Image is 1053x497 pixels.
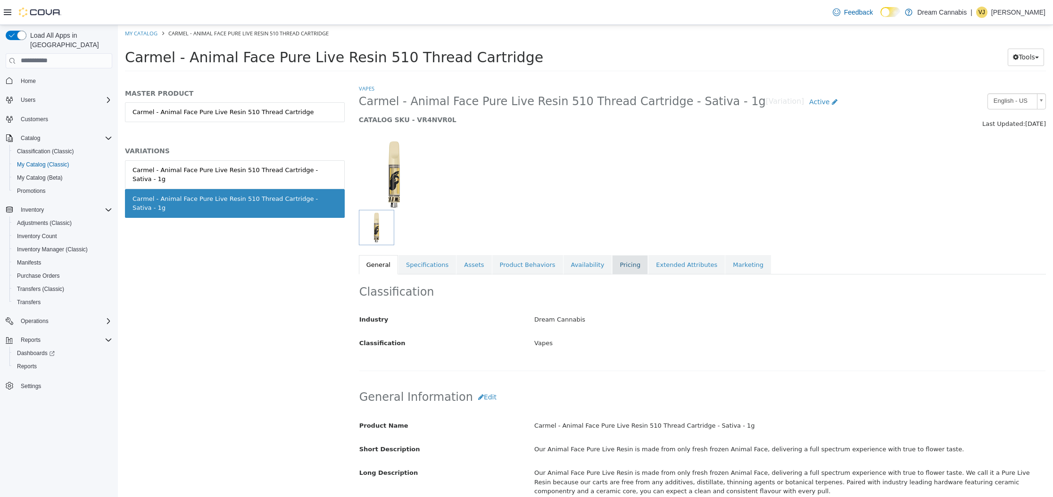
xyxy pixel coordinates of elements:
a: Promotions [13,185,50,197]
a: Product Behaviors [374,230,445,250]
span: Transfers (Classic) [13,283,112,295]
span: Carmel - Animal Face Pure Live Resin 510 Thread Cartridge - Sativa - 1g [241,69,648,84]
span: Inventory [17,204,112,215]
span: Adjustments (Classic) [13,217,112,229]
span: Active [691,73,712,81]
span: Manifests [13,257,112,268]
a: Reports [13,361,41,372]
span: Reports [21,336,41,344]
span: Adjustments (Classic) [17,219,72,227]
a: Extended Attributes [531,230,607,250]
img: Cova [19,8,61,17]
button: Transfers [9,296,116,309]
span: Long Description [241,444,300,451]
span: Promotions [13,185,112,197]
img: 150 [241,114,312,185]
a: English - US [870,68,928,84]
span: Carmel - Animal Face Pure Live Resin 510 Thread Cartridge [50,5,211,12]
a: My Catalog (Classic) [13,159,73,170]
span: Dashboards [13,348,112,359]
span: Home [17,75,112,87]
a: Classification (Classic) [13,146,78,157]
button: My Catalog (Classic) [9,158,116,171]
button: Inventory Count [9,230,116,243]
span: Catalog [17,133,112,144]
span: Settings [17,380,112,391]
a: Assets [339,230,373,250]
span: Reports [17,334,112,346]
button: Tools [890,24,926,41]
a: My Catalog [7,5,40,12]
span: Transfers [17,298,41,306]
a: Dashboards [9,347,116,360]
span: Operations [17,315,112,327]
button: Operations [17,315,52,327]
button: My Catalog (Beta) [9,171,116,184]
span: Operations [21,317,49,325]
h2: General Information [241,364,928,381]
span: Users [21,96,35,104]
button: Purchase Orders [9,269,116,282]
a: Dashboards [13,348,58,359]
div: Vincent Jabara [976,7,987,18]
button: Operations [2,315,116,328]
p: | [970,7,972,18]
span: My Catalog (Beta) [17,174,63,182]
h5: MASTER PRODUCT [7,64,227,73]
div: Dream Cannabis [409,287,935,303]
button: Settings [2,379,116,392]
a: Pricing [494,230,530,250]
span: Dashboards [17,349,55,357]
button: Inventory [17,204,48,215]
span: Users [17,94,112,106]
span: Inventory Manager (Classic) [17,246,88,253]
a: My Catalog (Beta) [13,172,66,183]
a: General [241,230,280,250]
button: Inventory [2,203,116,216]
a: Transfers (Classic) [13,283,68,295]
a: Inventory Manager (Classic) [13,244,91,255]
span: My Catalog (Classic) [13,159,112,170]
div: Our Animal Face Pure Live Resin is made from only fresh frozen Animal Face, delivering a full spe... [409,440,935,474]
span: Purchase Orders [17,272,60,280]
span: My Catalog (Classic) [17,161,69,168]
span: Product Name [241,397,290,404]
nav: Complex example [6,70,112,417]
span: Classification (Classic) [17,148,74,155]
span: Reports [17,363,37,370]
span: Customers [17,113,112,125]
button: Catalog [17,133,44,144]
a: Home [17,75,40,87]
p: Dream Cannabis [917,7,967,18]
span: Transfers [13,297,112,308]
a: Settings [17,381,45,392]
a: Vapes [241,60,257,67]
button: Adjustments (Classic) [9,216,116,230]
span: Manifests [17,259,41,266]
a: Customers [17,114,52,125]
button: Classification (Classic) [9,145,116,158]
span: Settings [21,382,41,390]
span: Last Updated: [864,95,907,102]
a: Carmel - Animal Face Pure Live Resin 510 Thread Cartridge [7,77,227,97]
button: Reports [2,333,116,347]
div: Our Animal Face Pure Live Resin is made from only fresh frozen Animal Face, delivering a full spe... [409,416,935,433]
span: Transfers (Classic) [17,285,64,293]
span: Short Description [241,421,302,428]
button: Manifests [9,256,116,269]
button: Users [2,93,116,107]
span: Customers [21,116,48,123]
button: Reports [17,334,44,346]
button: Reports [9,360,116,373]
small: [Variation] [648,73,686,81]
span: Industry [241,291,271,298]
span: Purchase Orders [13,270,112,282]
button: Catalog [2,132,116,145]
h5: CATALOG SKU - VR4NVR0L [241,91,753,99]
span: [DATE] [907,95,928,102]
a: Specifications [281,230,338,250]
span: Inventory Manager (Classic) [13,244,112,255]
button: Inventory Manager (Classic) [9,243,116,256]
a: Feedback [829,3,877,22]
